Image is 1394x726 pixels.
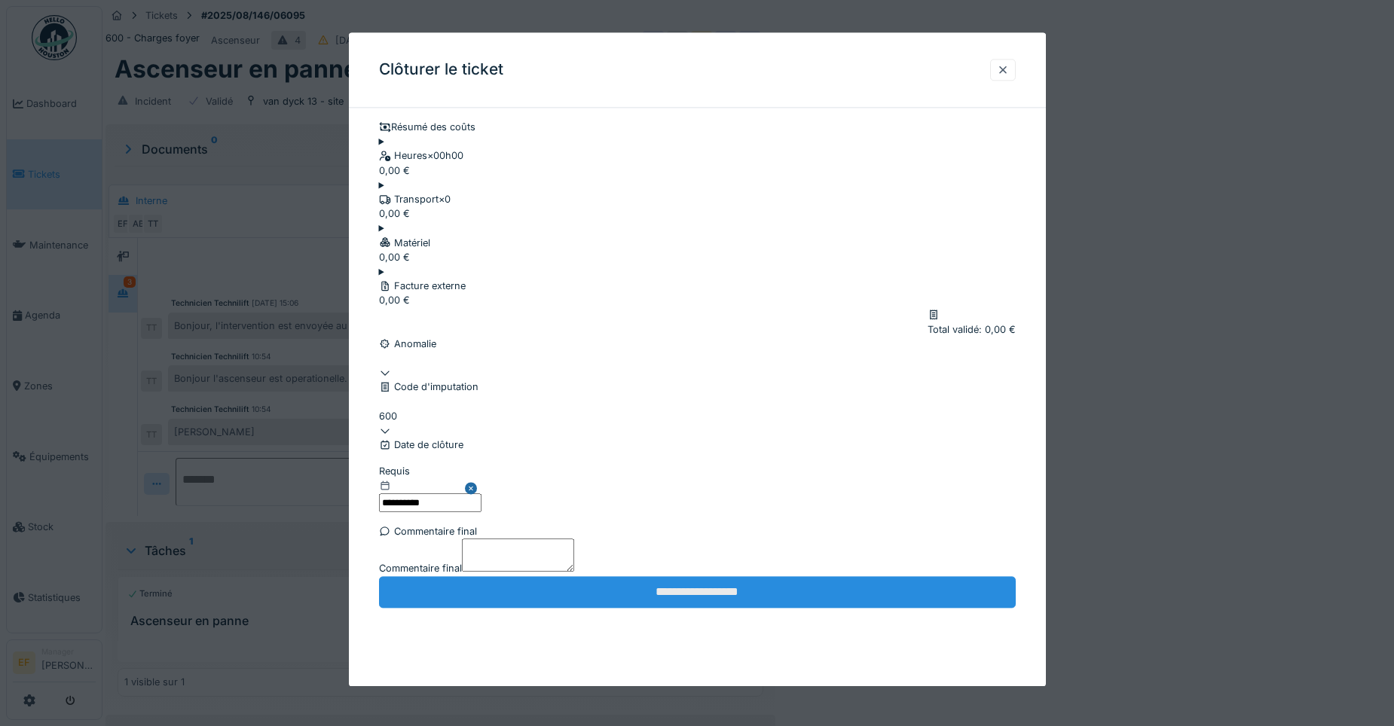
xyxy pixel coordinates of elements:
[379,524,1016,538] div: Commentaire final
[379,294,1016,308] div: 0,00 €
[379,120,1016,134] div: Résumé des coûts
[379,178,1016,221] summary: Transport×00,00 €
[379,337,1016,351] div: Anomalie
[379,409,1016,423] div: 600
[379,192,1016,206] div: Transport × 0
[928,322,1016,337] div: Total validé: 0,00 €
[379,562,462,576] label: Commentaire final
[379,236,1016,250] div: Matériel
[379,149,1016,163] div: Heures × 00h00
[379,279,1016,293] div: Facture externe
[379,264,1016,308] summary: Facture externe0,00 €
[379,163,1016,178] div: 0,00 €
[379,250,1016,264] div: 0,00 €
[379,60,503,79] h3: Clôturer le ticket
[379,207,1016,221] div: 0,00 €
[379,221,1016,265] summary: Matériel0,00 €
[379,135,1016,178] summary: Heures×00h000,00 €
[379,438,1016,453] div: Date de clôture
[465,465,481,513] button: Close
[379,465,481,479] div: Requis
[379,380,1016,395] div: Code d'imputation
